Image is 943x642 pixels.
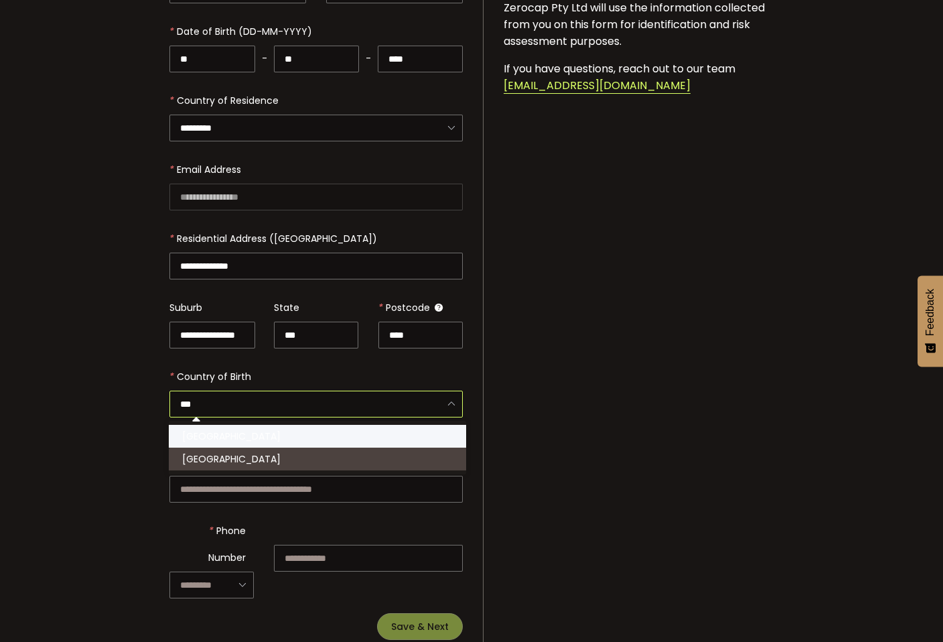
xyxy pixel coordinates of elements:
span: - [262,45,267,72]
span: Save & Next [391,622,449,631]
span: Feedback [924,289,936,336]
span: [GEOGRAPHIC_DATA] [182,430,281,443]
span: If you have questions, reach out to our team [504,61,735,76]
span: - [366,45,371,72]
button: Feedback - Show survey [918,275,943,367]
span: [EMAIL_ADDRESS][DOMAIN_NAME] [504,78,691,94]
iframe: Chat Widget [784,497,943,642]
span: [GEOGRAPHIC_DATA] [182,452,281,466]
button: Save & Next [377,613,463,640]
